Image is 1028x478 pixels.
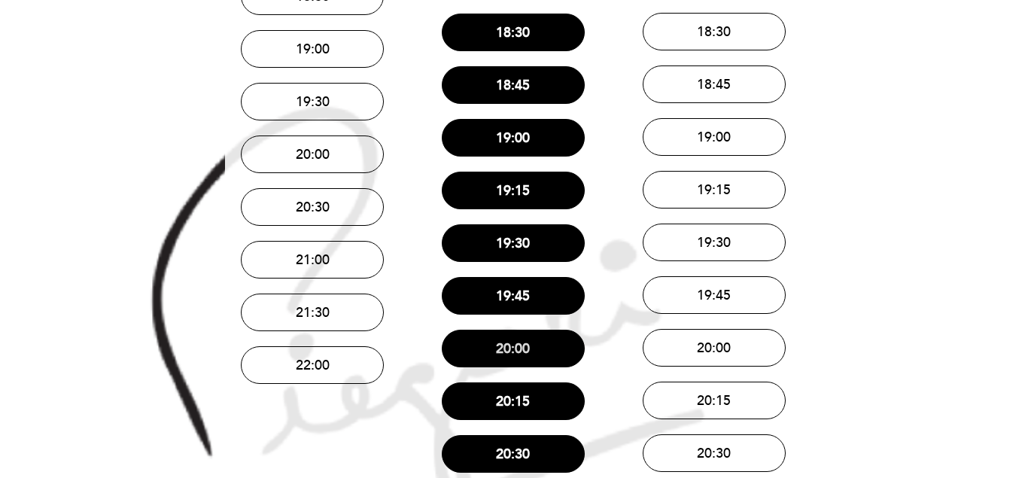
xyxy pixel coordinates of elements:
button: 20:00 [241,135,384,173]
button: 18:45 [442,66,585,104]
button: 19:15 [643,171,786,209]
button: 20:30 [442,435,585,473]
button: 21:00 [241,241,384,279]
button: 20:30 [241,188,384,226]
button: 20:30 [643,434,786,472]
button: 19:30 [643,224,786,261]
button: 20:15 [643,382,786,419]
button: 20:00 [643,329,786,367]
button: 18:45 [643,65,786,103]
button: 18:30 [442,14,585,51]
button: 19:00 [643,118,786,156]
button: 19:15 [442,172,585,209]
button: 19:30 [442,224,585,262]
button: 18:30 [643,13,786,50]
button: 20:15 [442,382,585,420]
button: 19:30 [241,83,384,120]
button: 19:00 [442,119,585,157]
button: 19:45 [643,276,786,314]
button: 19:45 [442,277,585,315]
button: 21:30 [241,294,384,331]
button: 20:00 [442,330,585,367]
button: 22:00 [241,346,384,384]
button: 19:00 [241,30,384,68]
